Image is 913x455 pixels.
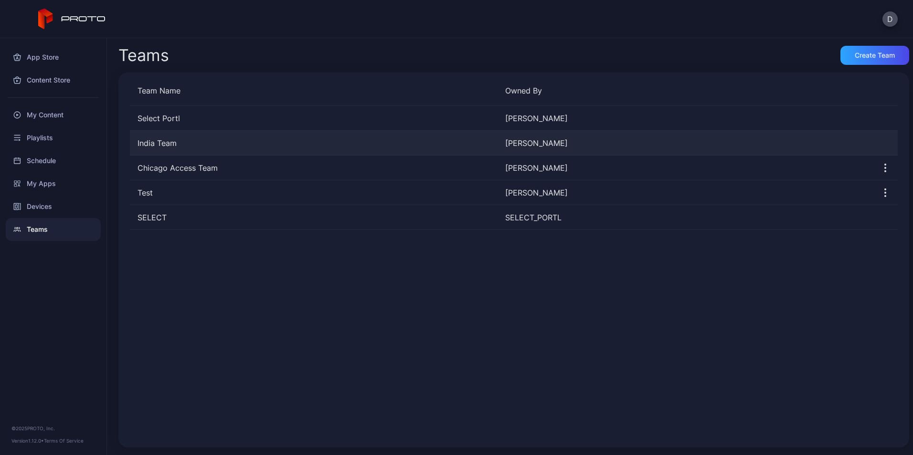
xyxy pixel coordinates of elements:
div: [PERSON_NAME] [505,137,865,149]
span: Version 1.12.0 • [11,438,44,444]
div: India Team [130,137,498,149]
a: My Content [6,103,101,126]
div: Chicago Access Team [130,162,498,174]
div: Create Team [855,52,895,59]
a: Devices [6,195,101,218]
div: © 2025 PROTO, Inc. [11,424,95,432]
a: Terms Of Service [44,438,84,444]
div: Team Name [138,85,498,96]
div: Owned By [505,85,865,96]
div: SELECT [130,212,498,223]
a: Schedule [6,149,101,172]
a: App Store [6,46,101,69]
div: [PERSON_NAME] [505,187,865,198]
div: [PERSON_NAME] [505,113,865,124]
div: Teams [118,47,169,63]
div: [PERSON_NAME] [505,162,865,174]
a: Playlists [6,126,101,149]
a: My Apps [6,172,101,195]
div: Select Portl [130,113,498,124]
a: Content Store [6,69,101,92]
button: D [882,11,898,27]
a: Teams [6,218,101,241]
button: Create Team [840,46,909,65]
div: Test [130,187,498,198]
div: SELECT_PORTL [505,212,865,223]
